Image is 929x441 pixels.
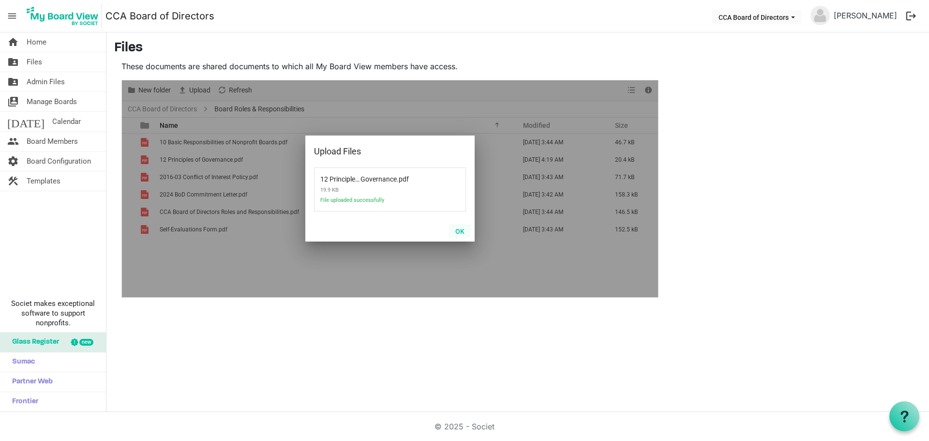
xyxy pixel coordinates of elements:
span: home [7,32,19,52]
div: new [79,339,93,346]
button: OK [449,224,471,238]
img: no-profile-picture.svg [810,6,830,25]
span: File uploaded successfully [320,197,422,209]
button: logout [901,6,921,26]
span: folder_shared [7,52,19,72]
span: Files [27,52,42,72]
span: Admin Files [27,72,65,91]
div: Upload Files [314,144,435,159]
span: Partner Web [7,372,53,392]
span: switch_account [7,92,19,111]
a: [PERSON_NAME] [830,6,901,25]
span: Templates [27,171,60,191]
span: Manage Boards [27,92,77,111]
span: Societ makes exceptional software to support nonprofits. [4,299,102,328]
span: [DATE] [7,112,45,131]
span: Frontier [7,392,38,411]
span: Glass Register [7,333,59,352]
span: Calendar [52,112,81,131]
span: construction [7,171,19,191]
a: © 2025 - Societ [435,422,494,431]
span: 19.9 KB [320,183,422,197]
h3: Files [114,40,921,57]
span: Home [27,32,46,52]
span: 12 Principles of Governance.pdf [320,169,397,183]
span: folder_shared [7,72,19,91]
span: Board Members [27,132,78,151]
a: CCA Board of Directors [105,6,214,26]
span: Sumac [7,352,35,372]
button: CCA Board of Directors dropdownbutton [712,10,801,24]
span: Board Configuration [27,152,91,171]
img: My Board View Logo [24,4,102,28]
a: My Board View Logo [24,4,105,28]
span: menu [3,7,21,25]
span: people [7,132,19,151]
p: These documents are shared documents to which all My Board View members have access. [121,61,659,72]
span: settings [7,152,19,171]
